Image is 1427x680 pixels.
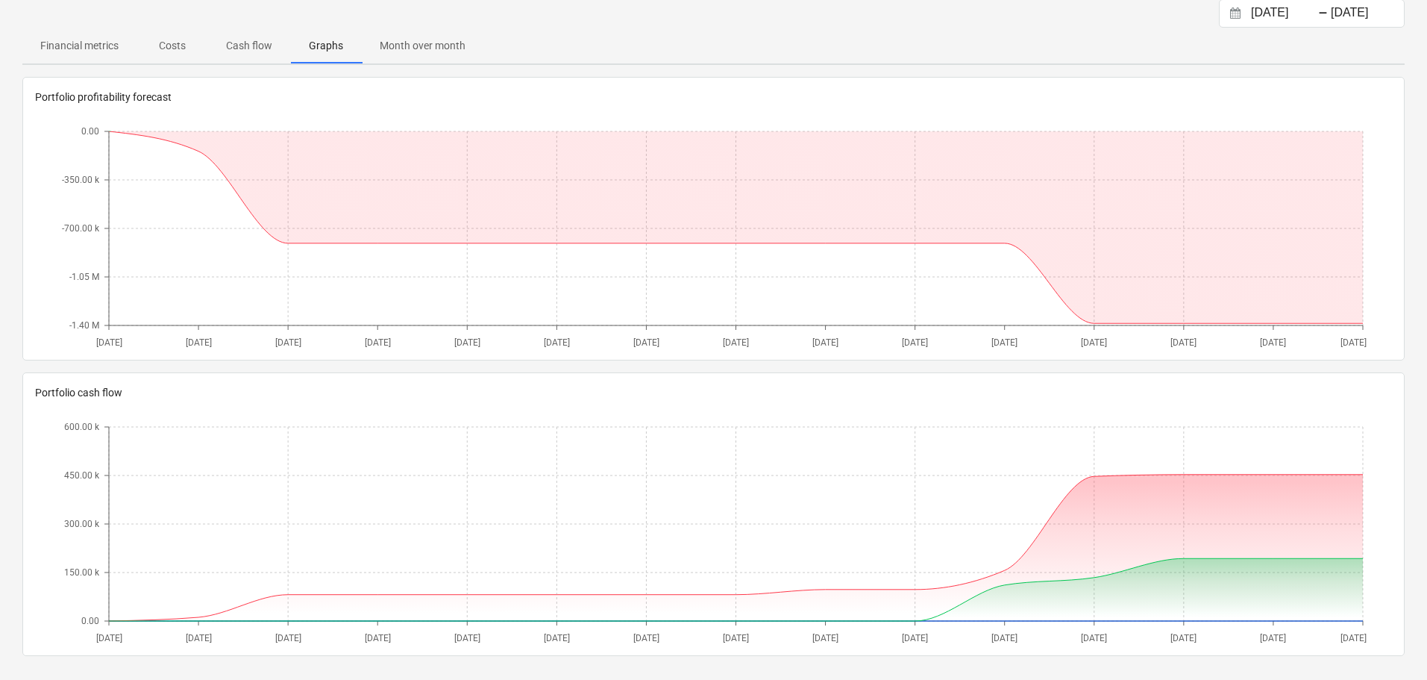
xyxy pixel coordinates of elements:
[81,126,99,137] tspan: 0.00
[1170,337,1197,348] tspan: [DATE]
[40,38,119,54] p: Financial metrics
[544,633,570,643] tspan: [DATE]
[1318,9,1328,18] div: -
[544,337,570,348] tspan: [DATE]
[64,519,100,529] tspan: 300.00 k
[902,337,928,348] tspan: [DATE]
[1340,337,1367,348] tspan: [DATE]
[1340,633,1367,643] tspan: [DATE]
[64,422,100,432] tspan: 600.00 k
[1248,3,1324,24] input: Start Date
[1223,5,1248,22] button: Interact with the calendar and add the check-in date for your trip.
[275,633,301,643] tspan: [DATE]
[723,337,749,348] tspan: [DATE]
[226,38,272,54] p: Cash flow
[365,337,391,348] tspan: [DATE]
[35,90,1392,105] p: Portfolio profitability forecast
[186,633,212,643] tspan: [DATE]
[633,337,659,348] tspan: [DATE]
[991,633,1017,643] tspan: [DATE]
[62,223,100,234] tspan: -700.00 k
[69,272,99,282] tspan: -1.05 M
[991,337,1017,348] tspan: [DATE]
[902,633,928,643] tspan: [DATE]
[1081,337,1107,348] tspan: [DATE]
[275,337,301,348] tspan: [DATE]
[96,337,122,348] tspan: [DATE]
[186,337,212,348] tspan: [DATE]
[454,633,480,643] tspan: [DATE]
[154,38,190,54] p: Costs
[1328,3,1404,24] input: End Date
[380,38,465,54] p: Month over month
[812,337,838,348] tspan: [DATE]
[633,633,659,643] tspan: [DATE]
[81,616,99,626] tspan: 0.00
[1081,633,1107,643] tspan: [DATE]
[723,633,749,643] tspan: [DATE]
[1170,633,1197,643] tspan: [DATE]
[1352,608,1427,680] iframe: Chat Widget
[454,337,480,348] tspan: [DATE]
[308,38,344,54] p: Graphs
[64,567,100,578] tspan: 150.00 k
[365,633,391,643] tspan: [DATE]
[96,633,122,643] tspan: [DATE]
[812,633,838,643] tspan: [DATE]
[62,175,100,185] tspan: -350.00 k
[1260,633,1286,643] tspan: [DATE]
[35,385,1392,401] p: Portfolio cash flow
[1260,337,1286,348] tspan: [DATE]
[69,320,99,331] tspan: -1.40 M
[64,470,100,481] tspan: 450.00 k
